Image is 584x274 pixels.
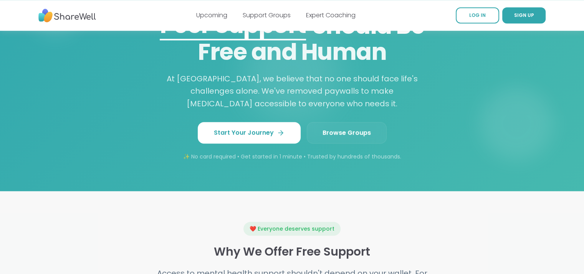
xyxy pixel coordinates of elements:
[243,222,341,236] div: ❤️ Everyone deserves support
[323,128,371,137] span: Browse Groups
[198,36,386,68] span: Free and Human
[243,11,291,20] a: Support Groups
[38,5,96,26] img: ShareWell Nav Logo
[196,11,227,20] a: Upcoming
[96,153,489,160] p: ✨ No card required • Get started in 1 minute • Trusted by hundreds of thousands.
[469,12,486,18] span: LOG IN
[214,128,285,137] span: Start Your Journey
[120,245,464,259] h3: Why We Offer Free Support
[502,7,546,23] a: SIGN UP
[306,11,356,20] a: Expert Coaching
[198,122,301,144] a: Start Your Journey
[456,7,499,23] a: LOG IN
[514,12,534,18] span: SIGN UP
[307,122,387,144] a: Browse Groups
[163,73,421,110] p: At [GEOGRAPHIC_DATA], we believe that no one should face life's challenges alone. We've removed p...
